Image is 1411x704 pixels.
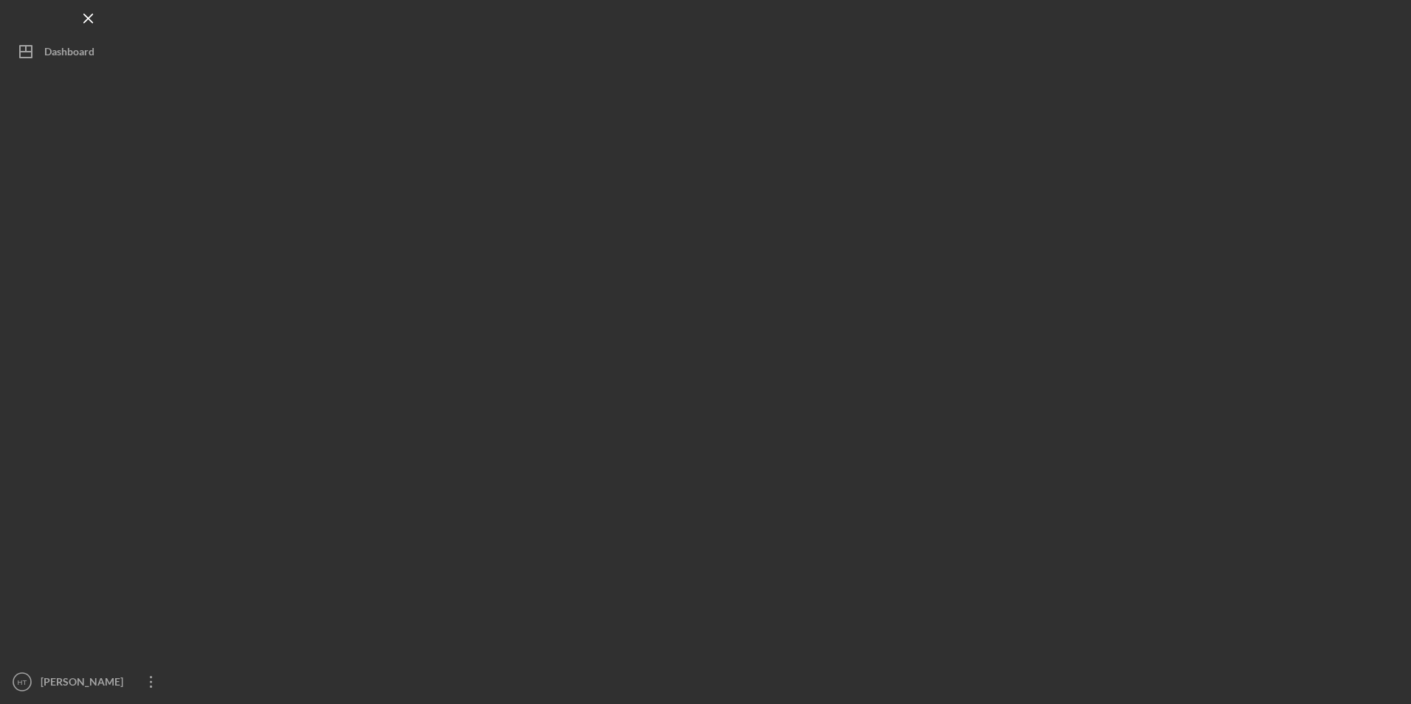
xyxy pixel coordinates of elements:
[7,37,170,66] button: Dashboard
[37,667,133,700] div: [PERSON_NAME]
[7,667,170,697] button: HT[PERSON_NAME]
[44,37,94,70] div: Dashboard
[18,678,27,686] text: HT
